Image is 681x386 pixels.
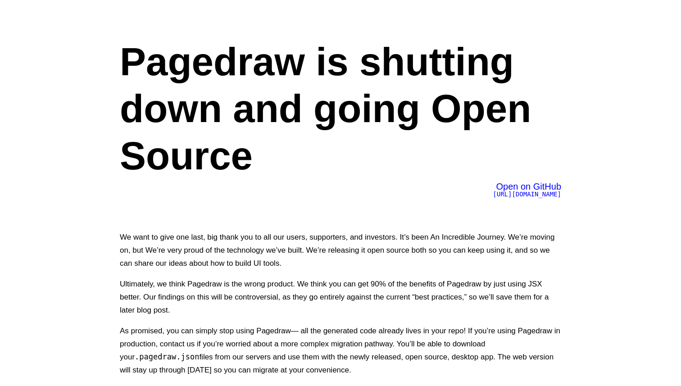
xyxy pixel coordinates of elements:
[135,352,199,361] code: .pagedraw.json
[120,324,561,377] p: As promised, you can simply stop using Pagedraw— all the generated code already lives in your rep...
[493,191,561,198] span: [URL][DOMAIN_NAME]
[496,182,561,191] span: Open on GitHub
[120,231,561,270] p: We want to give one last, big thank you to all our users, supporters, and investors. It’s been An...
[120,277,561,317] p: Ultimately, we think Pagedraw is the wrong product. We think you can get 90% of the benefits of P...
[120,38,561,179] h1: Pagedraw is shutting down and going Open Source
[493,183,561,198] a: Open on GitHub[URL][DOMAIN_NAME]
